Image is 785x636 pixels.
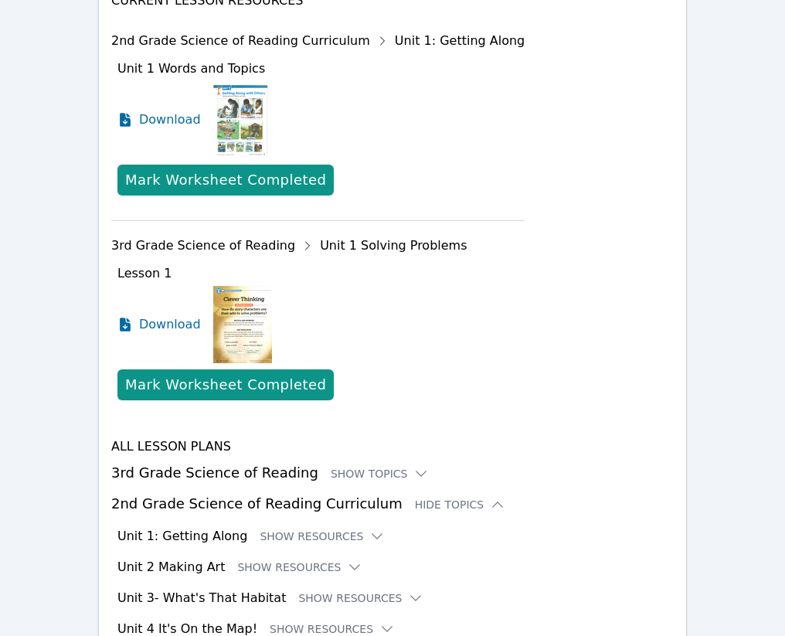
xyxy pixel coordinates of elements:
button: Mark Worksheet Completed [117,165,334,196]
button: Show Resources [237,559,362,575]
div: Mark Worksheet Completed [125,169,326,191]
span: Lesson 1 [117,266,172,281]
h3: 2nd Grade Science of Reading Curriculum [111,493,674,515]
button: Mark Worksheet Completed [117,369,334,400]
h3: 3rd Grade Science of Reading [111,462,674,484]
span: Download [139,315,201,334]
h4: All Lesson Plans [111,437,674,456]
span: Unit 1 Words and Topics [117,61,265,76]
h3: Unit 3- What's That Habitat [117,589,286,607]
img: Lesson 1 [213,286,272,363]
span: Download [139,111,201,129]
button: Show Resources [260,529,385,544]
img: Unit 1 Words and Topics [213,81,268,158]
div: Mark Worksheet Completed [125,374,326,396]
a: Download [117,286,201,363]
a: Download [117,81,201,158]
h3: Unit 1: Getting Along [117,527,247,546]
h3: Unit 2 Making Art [117,558,225,576]
div: 2nd Grade Science of Reading Curriculum Unit 1: Getting Along [111,29,525,53]
button: Show Topics [331,466,430,481]
div: 3rd Grade Science of Reading Unit 1 Solving Problems [111,233,525,258]
button: Hide Topics [415,497,506,512]
button: Show Resources [298,590,423,606]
